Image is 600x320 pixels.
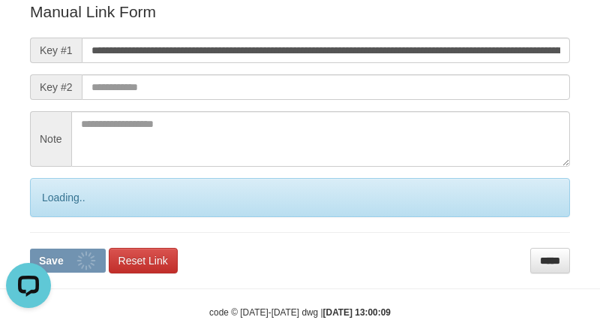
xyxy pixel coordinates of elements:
[6,6,51,51] button: Open LiveChat chat widget
[30,74,82,100] span: Key #2
[209,307,391,318] small: code © [DATE]-[DATE] dwg |
[30,178,570,217] div: Loading..
[118,255,168,267] span: Reset Link
[30,1,570,23] p: Manual Link Form
[323,307,391,318] strong: [DATE] 13:00:09
[30,249,106,273] button: Save
[39,255,64,267] span: Save
[109,248,178,273] a: Reset Link
[30,111,71,167] span: Note
[30,38,82,63] span: Key #1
